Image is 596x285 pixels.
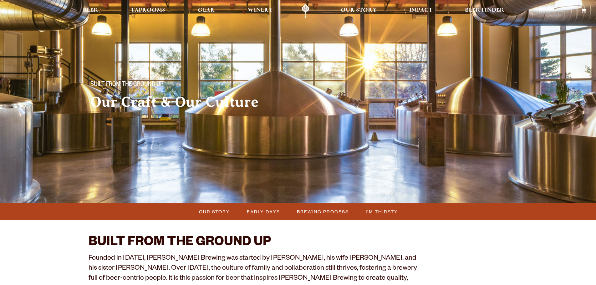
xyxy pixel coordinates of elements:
[405,4,436,18] a: Impact
[79,4,102,18] a: Beer
[243,207,283,216] a: Early Days
[341,8,377,13] span: Our Story
[366,207,398,216] span: I’m Thirsty
[90,94,286,110] h2: Our Craft & Our Culture
[362,207,401,216] a: I’m Thirsty
[293,207,352,216] a: Brewing Process
[131,8,165,13] span: Taprooms
[83,8,98,13] span: Beer
[195,207,233,216] a: Our Story
[198,8,215,13] span: Gear
[248,8,273,13] span: Winery
[89,236,419,251] h2: BUILT FROM THE GROUND UP
[294,4,317,18] a: Odell Home
[247,207,280,216] span: Early Days
[337,4,381,18] a: Our Story
[465,8,504,13] span: Beer Finder
[90,81,163,89] span: Built From The Ground Up
[199,207,230,216] span: Our Story
[194,4,219,18] a: Gear
[409,8,432,13] span: Impact
[244,4,277,18] a: Winery
[127,4,169,18] a: Taprooms
[297,207,349,216] span: Brewing Process
[461,4,508,18] a: Beer Finder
